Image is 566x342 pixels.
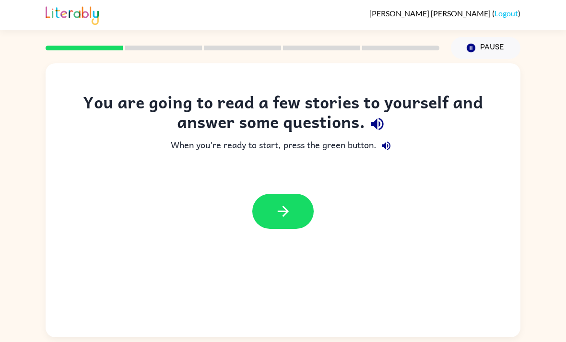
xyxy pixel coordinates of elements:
[495,9,518,18] a: Logout
[46,4,99,25] img: Literably
[65,92,501,136] div: You are going to read a few stories to yourself and answer some questions.
[65,136,501,155] div: When you're ready to start, press the green button.
[369,9,520,18] div: ( )
[369,9,492,18] span: [PERSON_NAME] [PERSON_NAME]
[451,37,520,59] button: Pause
